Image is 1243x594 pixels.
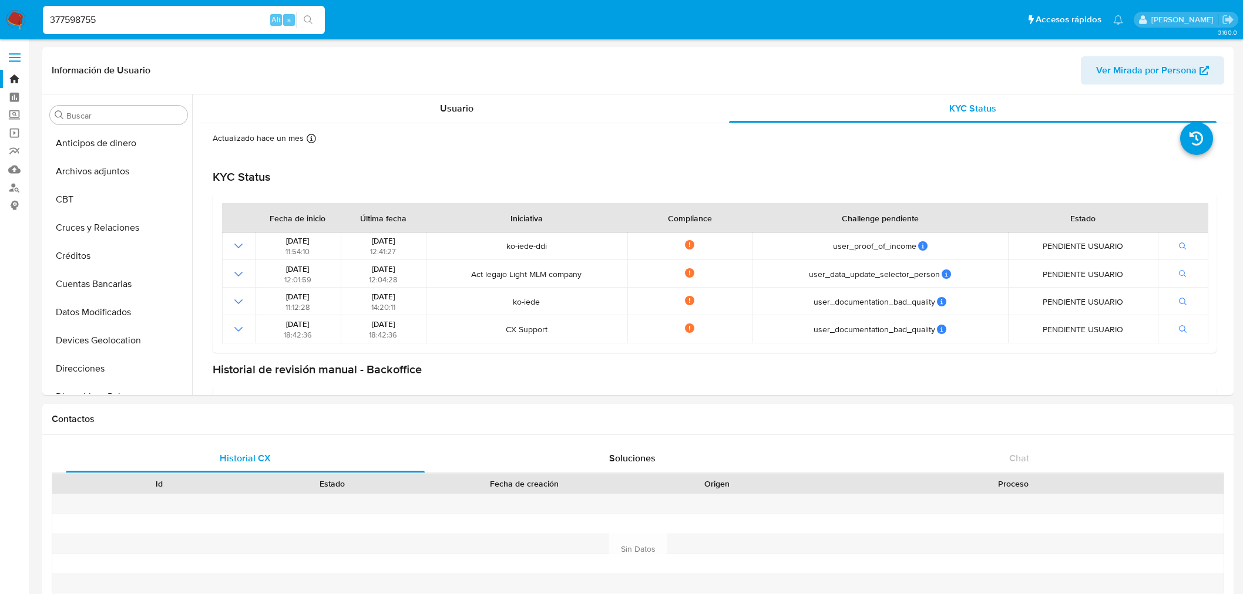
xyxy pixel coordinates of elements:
button: Anticipos de dinero [45,129,192,157]
a: Salir [1222,14,1234,26]
h1: Contactos [52,413,1224,425]
h1: Información de Usuario [52,65,150,76]
a: Notificaciones [1113,15,1123,25]
button: Archivos adjuntos [45,157,192,185]
button: Créditos [45,242,192,270]
div: Origen [639,478,795,490]
span: Accesos rápidos [1036,14,1101,26]
input: Buscar [66,110,183,121]
button: Buscar [55,110,64,120]
span: Alt [271,14,281,25]
button: Cruces y Relaciones [45,214,192,242]
div: Estado [254,478,410,490]
div: Fecha de creación [426,478,622,490]
button: Dispositivos Point [45,383,192,411]
span: Soluciones [609,451,656,465]
span: s [287,14,291,25]
button: CBT [45,185,192,214]
span: Usuario [440,102,473,115]
button: Cuentas Bancarias [45,270,192,298]
p: Actualizado hace un mes [213,133,304,144]
p: gregorio.negri@mercadolibre.com [1151,14,1218,25]
div: Id [81,478,237,490]
button: Ver Mirada por Persona [1081,56,1224,85]
span: KYC Status [949,102,996,115]
input: Buscar usuario o caso... [43,12,325,28]
button: Datos Modificados [45,298,192,326]
span: Historial CX [220,451,271,465]
button: Direcciones [45,355,192,383]
span: Ver Mirada por Persona [1096,56,1197,85]
div: Proceso [811,478,1215,490]
button: search-icon [296,12,320,28]
button: Devices Geolocation [45,326,192,355]
span: Chat [1009,451,1029,465]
